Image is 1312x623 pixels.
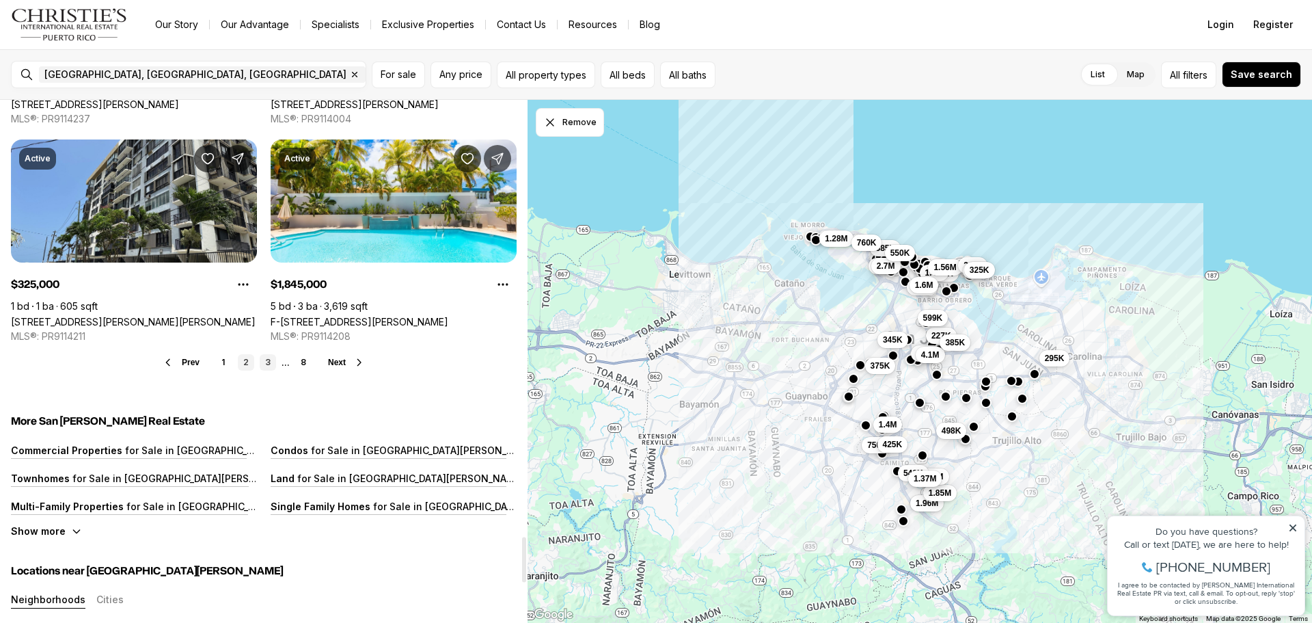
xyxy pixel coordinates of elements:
span: Save search [1231,69,1292,80]
button: 227K [926,328,957,344]
button: 599K [918,310,948,326]
label: List [1080,62,1116,87]
button: 685K [911,345,942,362]
div: Call or text [DATE], we are here to help! [14,44,197,53]
a: F-2 LAS PALOMAS ST, SAN JUAN PR, 00926 [271,316,448,328]
p: Land [271,473,295,484]
button: 1.85M [923,485,957,501]
button: Contact Us [486,15,557,34]
span: For sale [381,69,416,80]
button: Cities [96,594,124,609]
span: 2.9M [963,260,982,271]
button: 585K [870,240,901,256]
a: Land for Sale in [GEOGRAPHIC_DATA][PERSON_NAME] [271,473,524,484]
p: Commercial Properties [11,445,122,456]
button: 2.9M [958,257,987,274]
p: Townhomes [11,473,70,484]
button: Share Property [224,145,251,172]
div: Do you have questions? [14,31,197,40]
button: Neighborhoods [11,594,85,609]
a: Multi-Family Properties for Sale in [GEOGRAPHIC_DATA][PERSON_NAME] [11,501,353,512]
span: 1.96M [916,498,938,509]
button: All property types [497,62,595,88]
span: [PHONE_NUMBER] [56,64,170,78]
span: 325K [970,265,989,276]
span: 585K [875,243,895,254]
button: 1.4M [963,263,992,279]
button: Property options [230,271,257,298]
p: Multi-Family Properties [11,501,124,512]
a: Condos for Sale in [GEOGRAPHIC_DATA][PERSON_NAME] [271,445,538,456]
span: Login [1207,19,1234,30]
a: Our Story [144,15,209,34]
button: Register [1245,11,1301,38]
span: 540K [903,468,923,479]
p: for Sale in [GEOGRAPHIC_DATA][PERSON_NAME] [370,501,600,512]
a: Townhomes for Sale in [GEOGRAPHIC_DATA][PERSON_NAME] [11,473,299,484]
p: for Sale in [GEOGRAPHIC_DATA][PERSON_NAME] [308,445,538,456]
a: 2 [238,354,254,371]
span: 750K [867,440,887,451]
button: 345K [877,332,908,348]
span: 685K [916,348,936,359]
button: 325K [964,262,995,278]
button: 425K [877,436,908,453]
a: 1 CALLE INGA #2G, SAN JUAN PR, 00913 [11,316,256,328]
button: 750K [862,437,892,453]
h5: More San [PERSON_NAME] Real Estate [11,414,517,428]
span: 498K [942,425,961,436]
span: 1.6M [915,280,933,291]
span: 1.28M [825,233,847,244]
p: Active [284,153,310,164]
button: Show more [11,525,82,537]
span: 1.56M [933,262,956,273]
button: 760K [851,235,882,251]
a: 1902 CALLE CACIQUE, SAN JUAN PR, 00911 [271,98,439,110]
span: filters [1183,68,1207,82]
button: Property options [489,271,517,298]
span: All [1170,68,1180,82]
span: 599K [923,313,943,323]
button: Save Property: F-2 LAS PALOMAS ST [454,145,481,172]
span: 760K [857,237,877,248]
button: Save Property: 1 CALLE INGA #2G [194,145,221,172]
span: 425K [883,439,903,450]
button: 1.4M [873,416,903,433]
a: MALVA #23, SAN JUAN, PR PR, 00921 [11,98,179,110]
button: 498K [936,423,967,439]
button: 1.45M [915,468,948,485]
span: [GEOGRAPHIC_DATA], [GEOGRAPHIC_DATA], [GEOGRAPHIC_DATA] [44,69,346,80]
button: 1.96M [910,495,944,512]
p: Active [25,153,51,164]
span: I agree to be contacted by [PERSON_NAME] International Real Estate PR via text, call & email. To ... [17,84,195,110]
button: 1.4M [920,265,949,281]
button: 1.28M [819,230,853,247]
button: 1.37M [908,470,942,487]
span: 2.7M [877,261,895,271]
a: Specialists [301,15,370,34]
nav: Pagination [216,354,312,371]
p: Single Family Homes [271,501,370,512]
p: for Sale in [GEOGRAPHIC_DATA][PERSON_NAME] [295,473,524,484]
p: for Sale in [GEOGRAPHIC_DATA][PERSON_NAME] [70,473,299,484]
span: Any price [439,69,482,80]
p: for Sale in [GEOGRAPHIC_DATA][PERSON_NAME] [124,501,353,512]
a: 8 [295,354,312,371]
a: 1 [216,354,232,371]
img: logo [11,8,128,41]
p: for Sale in [GEOGRAPHIC_DATA][PERSON_NAME] [122,445,352,456]
button: Any price [430,62,491,88]
button: 375K [865,358,896,374]
span: 1.4M [879,419,897,430]
p: Condos [271,445,308,456]
button: Share Property [484,145,511,172]
label: Map [1116,62,1156,87]
span: 550K [890,248,910,259]
button: All baths [660,62,715,88]
span: Register [1253,19,1293,30]
a: Our Advantage [210,15,300,34]
button: 775K [907,279,938,295]
span: Prev [182,358,200,367]
span: 385K [945,337,965,348]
